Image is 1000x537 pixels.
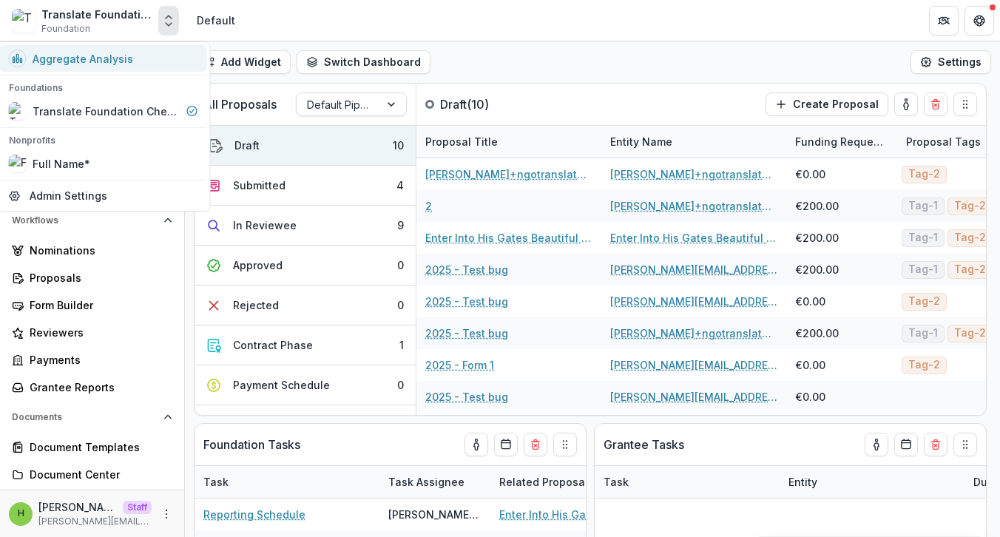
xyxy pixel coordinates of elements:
div: Proposal Tags [897,134,990,149]
a: [PERSON_NAME]+ngotranslatatetest NGO [610,198,777,214]
a: 2025 - Test bug [425,294,508,309]
button: Open Documents [6,405,178,429]
p: All Proposals [203,95,277,113]
button: Open Workflows [6,209,178,232]
div: Task [195,466,379,498]
a: Enter Into His Gates Beautiful Gate with EIN no contact - 2025 - Form for Translation Public [499,507,666,522]
button: toggle-assigned-to-me [894,92,918,116]
a: [PERSON_NAME][EMAIL_ADDRESS][DOMAIN_NAME] [610,357,777,373]
a: 2025 - Test bug [425,325,508,341]
button: Calendar [894,433,918,456]
div: [PERSON_NAME][EMAIL_ADDRESS][DOMAIN_NAME] [388,507,482,522]
span: Tag-1 [908,263,938,276]
div: Entity Name [601,126,786,158]
button: Approved0 [195,246,416,286]
div: Funding Requested [786,126,897,158]
div: Related Proposal [490,474,597,490]
div: Document Templates [30,439,166,455]
span: Tag-2 [908,295,940,308]
div: Payments [30,352,166,368]
div: €200.00 [795,230,839,246]
a: 2025 - Test bug [425,262,508,277]
div: Task [195,474,237,490]
div: Proposals [30,270,166,286]
div: 10 [393,138,404,153]
span: Tag-1 [908,327,938,340]
a: 2025 - Test bug [425,389,508,405]
button: In Reviewee9 [195,206,416,246]
div: Default [197,13,235,28]
div: Proposal Title [416,126,601,158]
a: Grantee Reports [6,375,178,399]
div: Payment Schedule [233,377,330,393]
p: Draft ( 10 ) [440,95,551,113]
span: Tag-2 [954,263,986,276]
span: Tag-2 [954,200,986,212]
div: Document Center [30,467,166,482]
button: Drag [953,92,977,116]
button: Get Help [964,6,994,36]
span: Foundation [41,22,90,36]
img: Translate Foundation Checks [12,9,36,33]
a: [PERSON_NAME]+ngotranslatatetest NGO [610,166,777,182]
div: Related Proposal [490,466,675,498]
button: Delete card [924,433,947,456]
button: Drag [553,433,577,456]
a: [PERSON_NAME][EMAIL_ADDRESS][DOMAIN_NAME] [610,262,777,277]
button: Delete card [524,433,547,456]
button: More [158,505,175,523]
button: toggle-assigned-to-me [865,433,888,456]
div: Entity Name [601,134,681,149]
button: Switch Dashboard [297,50,430,74]
div: €200.00 [795,325,839,341]
a: [PERSON_NAME][EMAIL_ADDRESS][DOMAIN_NAME] [610,389,777,405]
p: Foundation Tasks [203,436,300,453]
a: Reporting Schedule [203,507,305,522]
button: Calendar [494,433,518,456]
div: Nominations [30,243,166,258]
p: [PERSON_NAME][EMAIL_ADDRESS][DOMAIN_NAME] [38,515,152,528]
div: Translate Foundation Checks [41,7,152,22]
div: Proposal Title [416,134,507,149]
span: Tag-1 [908,200,938,212]
div: €200.00 [795,198,839,214]
span: Tag-2 [954,327,986,340]
a: Document Templates [6,435,178,459]
a: Form Builder [6,293,178,317]
div: 0 [397,257,404,273]
div: 4 [396,178,404,193]
div: Reviewers [30,325,166,340]
button: Rejected0 [195,286,416,325]
div: Rejected [233,297,279,313]
button: Draft10 [195,126,416,166]
button: Contract Phase1 [195,325,416,365]
div: €0.00 [795,166,825,182]
div: €0.00 [795,294,825,309]
div: Grantee Reports [30,379,166,395]
div: Funding Requested [786,134,897,149]
a: Enter Into His Gates Beautiful Gate with EIN no contact [610,230,777,246]
p: [PERSON_NAME] [38,499,117,515]
a: Enter Into His Gates Beautiful Gate with EIN no contact - 2025 - Form for Translation Public [425,230,592,246]
button: Submitted4 [195,166,416,206]
a: 2 [425,198,432,214]
button: Settings [911,50,991,74]
p: Grantee Tasks [604,436,684,453]
button: Delete card [924,92,947,116]
span: Tag-2 [954,232,986,244]
div: Task Assignee [379,466,490,498]
div: Form Builder [30,297,166,313]
span: Workflows [12,215,158,226]
button: Payment Schedule0 [195,365,416,405]
div: €0.00 [795,357,825,373]
button: Partners [929,6,959,36]
span: Tag-1 [908,232,938,244]
a: Nominations [6,238,178,263]
a: Reviewers [6,320,178,345]
div: In Reviewee [233,217,297,233]
a: [PERSON_NAME]+ngotranslatatetest NGO - 2025 - Copy but Private [425,166,592,182]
